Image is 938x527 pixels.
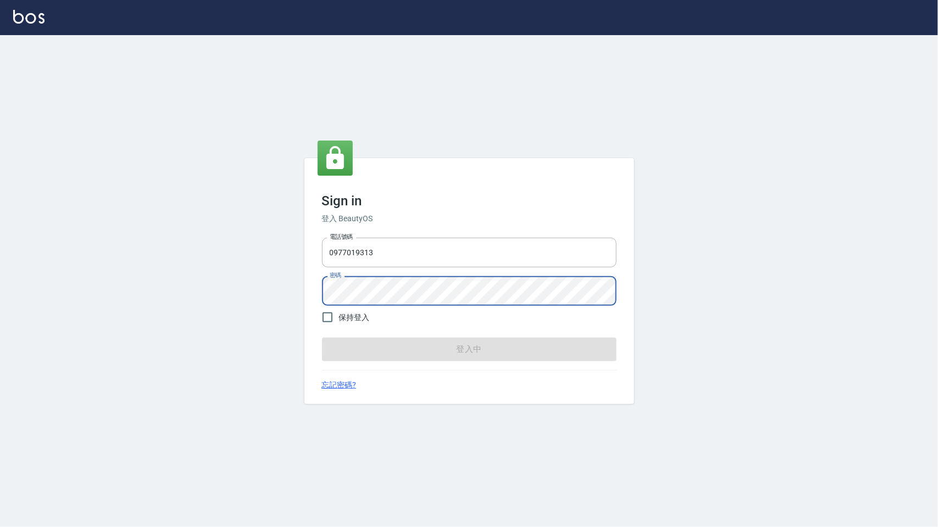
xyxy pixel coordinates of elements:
[322,213,617,225] h6: 登入 BeautyOS
[339,312,370,323] span: 保持登入
[322,193,617,209] h3: Sign in
[322,379,357,391] a: 忘記密碼?
[330,271,341,279] label: 密碼
[330,233,353,241] label: 電話號碼
[13,10,45,24] img: Logo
